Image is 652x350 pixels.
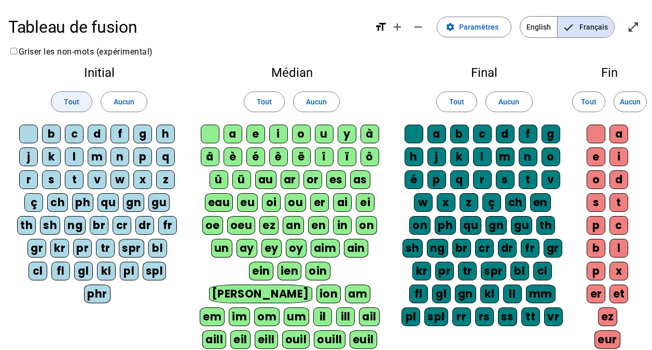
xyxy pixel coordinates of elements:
[437,193,455,212] div: x
[110,170,129,189] div: w
[544,307,563,326] div: vr
[210,170,228,189] div: û
[544,239,562,258] div: gr
[88,147,106,166] div: m
[65,125,84,143] div: c
[424,307,448,326] div: spl
[8,47,153,57] label: Griser les non-mots (expérimental)
[244,91,285,112] button: Tout
[408,17,428,37] button: Diminuer la taille de la police
[96,239,115,258] div: tr
[627,21,640,33] mat-icon: open_in_full
[269,125,288,143] div: i
[202,216,223,235] div: oe
[209,285,312,303] div: [PERSON_NAME]
[401,66,567,79] h2: Final
[587,262,605,280] div: p
[536,216,555,235] div: th
[475,307,494,326] div: rs
[344,239,369,258] div: ain
[360,125,379,143] div: à
[432,285,451,303] div: gl
[460,193,478,212] div: z
[293,91,340,112] button: Aucun
[350,330,377,349] div: euil
[519,147,537,166] div: n
[8,10,366,44] h1: Tableau de fusion
[284,307,309,326] div: um
[249,262,273,280] div: ein
[114,96,134,108] span: Aucun
[19,170,38,189] div: r
[530,193,551,212] div: en
[345,285,370,303] div: am
[473,125,492,143] div: c
[156,125,175,143] div: h
[405,170,423,189] div: é
[403,239,423,258] div: sh
[51,91,92,112] button: Tout
[412,21,424,33] mat-icon: remove
[72,193,93,212] div: ph
[587,170,605,189] div: o
[473,147,492,166] div: l
[65,170,84,189] div: t
[572,91,605,112] button: Tout
[286,239,307,258] div: oy
[455,285,476,303] div: gn
[148,239,167,258] div: bl
[315,125,334,143] div: u
[427,147,446,166] div: j
[584,66,635,79] h2: Fin
[283,216,304,235] div: an
[587,239,605,258] div: b
[519,170,537,189] div: t
[310,193,329,212] div: er
[374,21,387,33] mat-icon: format_size
[135,216,154,235] div: dr
[224,125,242,143] div: a
[458,262,477,280] div: tr
[97,262,116,280] div: kl
[333,216,352,235] div: in
[427,125,446,143] div: a
[614,91,647,112] button: Aucun
[598,307,617,326] div: ez
[156,170,175,189] div: z
[460,216,481,235] div: qu
[42,147,61,166] div: k
[427,170,446,189] div: p
[47,193,68,212] div: ch
[496,147,515,166] div: m
[520,16,615,38] mat-button-toggle-group: Language selection
[314,330,345,349] div: ouill
[519,125,537,143] div: f
[73,239,92,258] div: pr
[498,307,517,326] div: ss
[90,216,108,235] div: br
[17,216,36,235] div: th
[581,96,596,108] span: Tout
[237,239,257,258] div: ay
[620,96,641,108] span: Aucun
[84,285,110,303] div: phr
[558,17,614,37] span: Français
[259,216,279,235] div: ez
[436,91,477,112] button: Tout
[50,239,69,258] div: kr
[246,147,265,166] div: é
[113,216,131,235] div: cr
[101,91,147,112] button: Aucun
[17,66,182,79] h2: Initial
[609,125,628,143] div: a
[401,307,420,326] div: pl
[211,239,232,258] div: un
[452,307,471,326] div: rr
[316,285,341,303] div: ion
[609,262,628,280] div: x
[435,262,454,280] div: pr
[409,285,428,303] div: fl
[333,193,352,212] div: ai
[120,262,138,280] div: pl
[475,239,494,258] div: cr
